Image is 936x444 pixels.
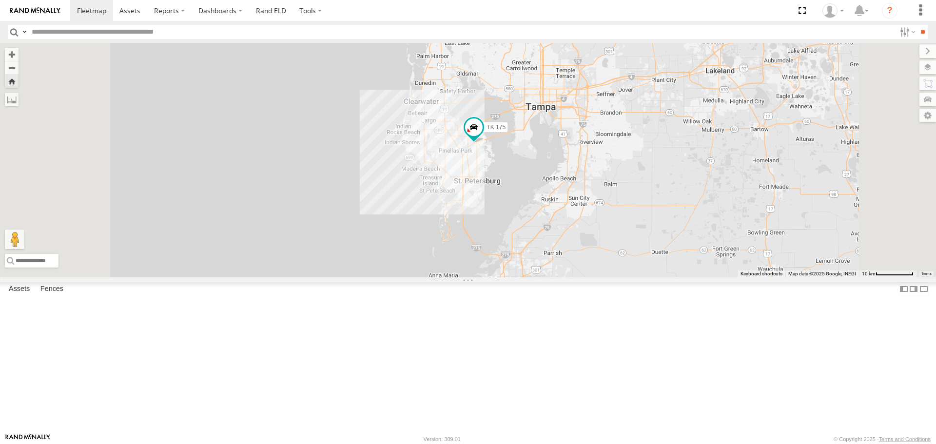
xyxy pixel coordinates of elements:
[5,61,19,75] button: Zoom out
[5,434,50,444] a: Visit our Website
[899,282,909,296] label: Dock Summary Table to the Left
[819,3,847,18] div: Scott Humbel
[896,25,917,39] label: Search Filter Options
[919,282,929,296] label: Hide Summary Table
[5,230,24,249] button: Drag Pegman onto the map to open Street View
[862,271,876,276] span: 10 km
[882,3,897,19] i: ?
[424,436,461,442] div: Version: 309.01
[5,75,19,88] button: Zoom Home
[919,109,936,122] label: Map Settings
[859,270,916,277] button: Map Scale: 10 km per 74 pixels
[909,282,918,296] label: Dock Summary Table to the Right
[788,271,856,276] span: Map data ©2025 Google, INEGI
[5,93,19,106] label: Measure
[487,124,506,131] span: TK 175
[10,7,60,14] img: rand-logo.svg
[36,283,68,296] label: Fences
[879,436,931,442] a: Terms and Conditions
[5,48,19,61] button: Zoom in
[741,270,782,277] button: Keyboard shortcuts
[921,271,932,275] a: Terms (opens in new tab)
[20,25,28,39] label: Search Query
[834,436,931,442] div: © Copyright 2025 -
[4,283,35,296] label: Assets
